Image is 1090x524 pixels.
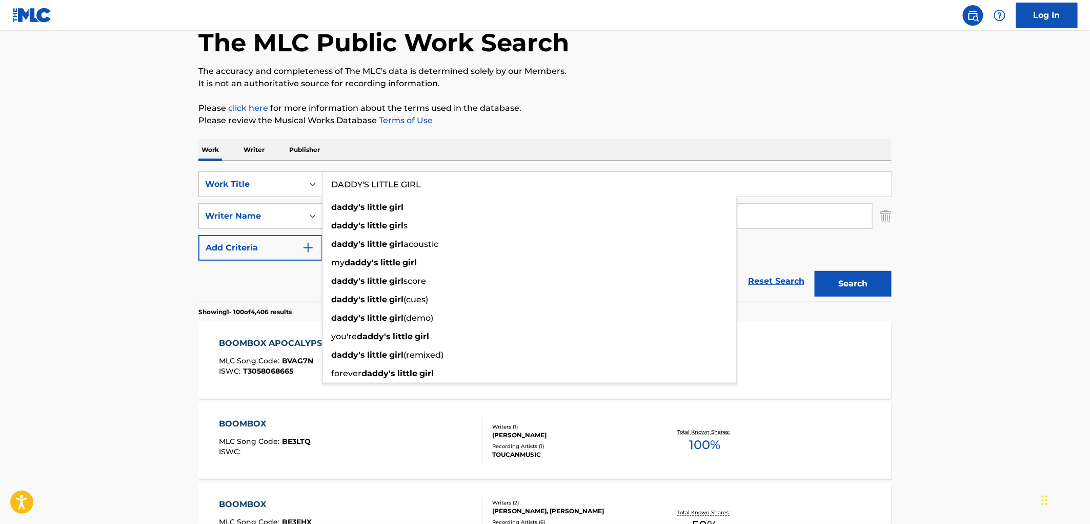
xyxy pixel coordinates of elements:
[331,276,365,286] strong: daddy's
[367,295,387,304] strong: little
[219,356,282,365] span: MLC Song Code :
[345,258,378,267] strong: daddy's
[331,350,365,360] strong: daddy's
[12,8,52,23] img: MLC Logo
[331,239,365,249] strong: daddy's
[403,313,433,323] span: (demo)
[689,436,720,454] span: 100 %
[389,239,403,249] strong: girl
[380,258,400,267] strong: little
[403,295,428,304] span: (cues)
[198,114,892,127] p: Please review the Musical Works Database
[967,9,979,22] img: search
[228,103,268,113] a: click here
[419,368,434,378] strong: girl
[492,423,647,431] div: Writers ( 1 )
[198,102,892,114] p: Please for more information about the terms used in the database.
[331,368,361,378] span: forever
[219,366,244,376] span: ISWC :
[403,239,438,249] span: acoustic
[492,431,647,440] div: [PERSON_NAME]
[361,368,395,378] strong: daddy's
[677,428,732,436] p: Total Known Shares:
[492,450,647,459] div: TOUCANMUSIC
[415,332,429,341] strong: girl
[815,271,892,297] button: Search
[198,65,892,77] p: The accuracy and completeness of The MLC's data is determined solely by our Members.
[743,270,810,293] a: Reset Search
[367,313,387,323] strong: little
[198,322,892,399] a: BOOMBOX APOCALYPSEMLC Song Code:BVAG7NISWC:T3058068665Writers (2)[PERSON_NAME], [PERSON_NAME]Reco...
[492,442,647,450] div: Recording Artists ( 1 )
[331,332,357,341] span: you're
[198,139,222,161] p: Work
[397,368,417,378] strong: little
[282,356,314,365] span: BVAG7N
[492,499,647,507] div: Writers ( 2 )
[198,402,892,479] a: BOOMBOXMLC Song Code:BE3LTQISWC:Writers (1)[PERSON_NAME]Recording Artists (1)TOUCANMUSICTotal Kno...
[286,139,323,161] p: Publisher
[198,307,292,317] p: Showing 1 - 100 of 4,406 results
[357,332,391,341] strong: daddy's
[367,350,387,360] strong: little
[367,202,387,212] strong: little
[282,437,311,446] span: BE3LTQ
[367,276,387,286] strong: little
[389,313,403,323] strong: girl
[219,337,333,350] div: BOOMBOX APOCALYPSE
[403,221,408,230] span: s
[880,203,892,229] img: Delete Criterion
[389,276,403,286] strong: girl
[331,221,365,230] strong: daddy's
[1016,3,1078,28] a: Log In
[403,350,443,360] span: (remixed)
[389,295,403,304] strong: girl
[402,258,417,267] strong: girl
[219,447,244,456] span: ISWC :
[1042,485,1048,516] div: Drag
[492,507,647,516] div: [PERSON_NAME], [PERSON_NAME]
[963,5,983,26] a: Public Search
[219,498,312,511] div: BOOMBOX
[389,202,403,212] strong: girl
[389,221,403,230] strong: girl
[331,313,365,323] strong: daddy's
[205,178,297,190] div: Work Title
[377,115,433,125] a: Terms of Use
[198,77,892,90] p: It is not an authoritative source for recording information.
[331,295,365,304] strong: daddy's
[1039,475,1090,524] iframe: Chat Widget
[244,366,294,376] span: T3058068665
[198,171,892,302] form: Search Form
[403,276,426,286] span: score
[331,258,345,267] span: my
[198,235,322,261] button: Add Criteria
[219,418,311,430] div: BOOMBOX
[198,27,569,58] h1: The MLC Public Work Search
[994,9,1006,22] img: help
[331,202,365,212] strong: daddy's
[302,242,314,254] img: 9d2ae6d4665cec9f34b9.svg
[677,509,732,516] p: Total Known Shares:
[990,5,1010,26] div: Help
[367,239,387,249] strong: little
[219,437,282,446] span: MLC Song Code :
[393,332,413,341] strong: little
[367,221,387,230] strong: little
[389,350,403,360] strong: girl
[240,139,268,161] p: Writer
[205,210,297,222] div: Writer Name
